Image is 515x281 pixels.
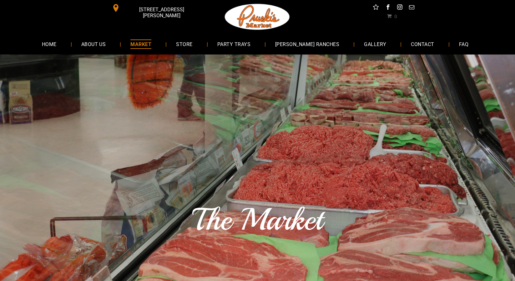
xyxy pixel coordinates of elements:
[266,36,349,52] a: [PERSON_NAME] RANCHES
[450,36,478,52] a: FAQ
[384,3,392,13] a: facebook
[121,36,161,52] a: MARKET
[394,13,397,18] span: 0
[108,3,203,13] a: [STREET_ADDRESS][PERSON_NAME]
[372,3,380,13] a: Social network
[407,3,416,13] a: email
[192,200,323,239] span: The Market
[121,3,202,22] span: [STREET_ADDRESS][PERSON_NAME]
[396,3,404,13] a: instagram
[208,36,260,52] a: PARTY TRAYS
[33,36,66,52] a: HOME
[401,36,443,52] a: CONTACT
[167,36,202,52] a: STORE
[72,36,115,52] a: ABOUT US
[355,36,396,52] a: GALLERY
